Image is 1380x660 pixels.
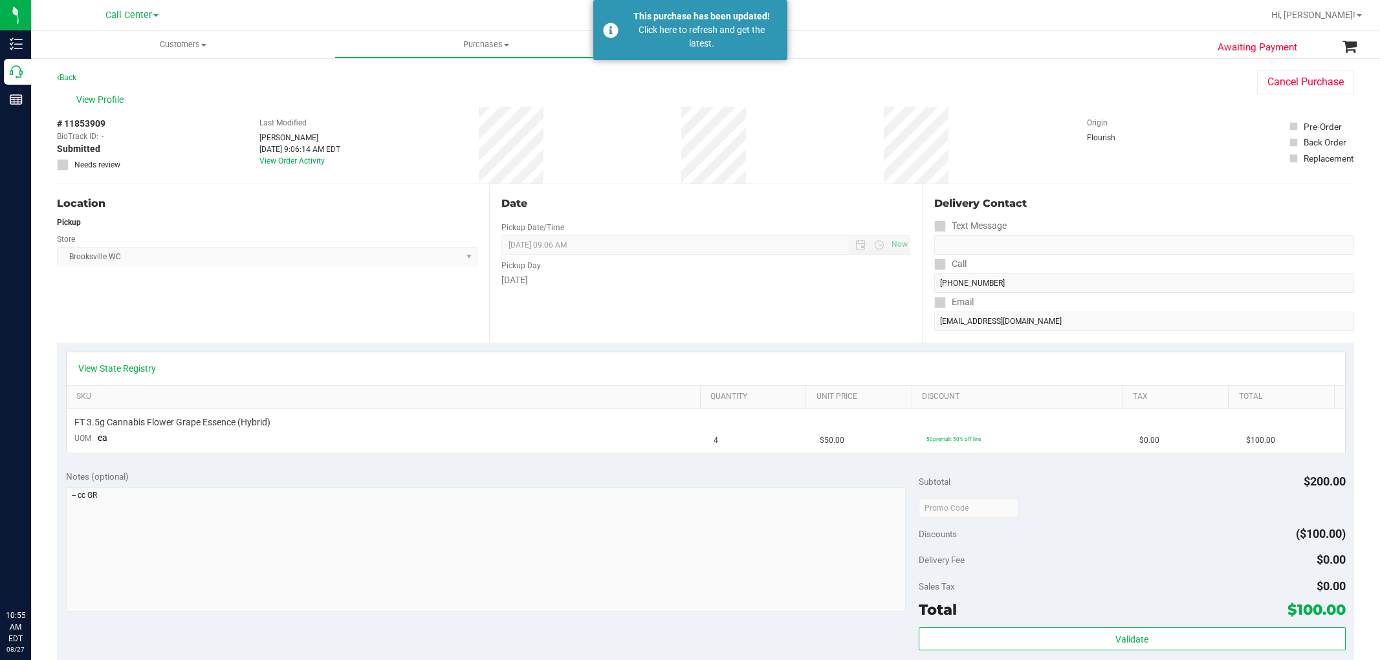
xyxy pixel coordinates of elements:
span: Notes (optional) [66,471,129,482]
div: [DATE] [501,273,910,287]
div: [DATE] 9:06:14 AM EDT [259,144,340,155]
div: Pre-Order [1304,120,1342,133]
div: Click here to refresh and get the latest. [626,23,778,50]
label: Store [57,233,75,245]
span: 50premall: 50% off line [926,436,981,442]
a: Total [1239,392,1330,402]
a: SKU [76,392,695,402]
label: Pickup Date/Time [501,222,564,233]
a: Quantity [710,392,801,402]
input: Format: (999) 999-9999 [934,235,1354,255]
div: Date [501,196,910,211]
a: Unit Price [816,392,907,402]
label: Last Modified [259,117,307,129]
span: UOM [74,434,91,443]
span: $0.00 [1317,553,1346,566]
label: Call [934,255,967,273]
label: Origin [1087,117,1108,129]
span: Validate [1115,634,1148,644]
span: Purchases [335,39,637,50]
div: Delivery Contact [934,196,1354,211]
a: Purchases [334,31,638,58]
span: # 11853909 [57,117,105,131]
div: [PERSON_NAME] [259,132,340,144]
a: View Order Activity [259,156,325,165]
a: Tax [1133,392,1223,402]
div: Location [57,196,477,211]
span: Needs review [74,159,120,171]
span: Submitted [57,142,100,156]
span: - [102,131,104,142]
span: Sales Tax [919,581,955,591]
span: $0.00 [1317,579,1346,593]
label: Pickup Day [501,260,541,271]
span: $100.00 [1246,434,1275,447]
div: Replacement [1304,152,1353,165]
span: ($100.00) [1296,527,1346,540]
span: Awaiting Payment [1218,40,1297,55]
span: View Profile [76,93,128,107]
p: 10:55 AM EDT [6,610,25,644]
span: $50.00 [820,434,844,447]
span: $100.00 [1287,601,1346,619]
strong: Pickup [57,218,81,227]
a: View State Registry [78,362,156,375]
span: Call Center [105,10,152,21]
span: Discounts [919,522,957,546]
span: BioTrack ID: [57,131,98,142]
span: Customers [31,39,334,50]
a: Back [57,73,76,82]
span: Total [919,601,957,619]
iframe: Resource center unread badge [38,555,54,570]
div: This purchase has been updated! [626,10,778,23]
span: 4 [714,434,718,447]
label: Text Message [934,217,1007,235]
button: Cancel Purchase [1257,70,1354,94]
p: 08/27 [6,644,25,654]
a: Discount [922,392,1118,402]
div: Back Order [1304,136,1346,149]
span: $0.00 [1139,434,1159,447]
input: Promo Code [919,498,1019,518]
span: FT 3.5g Cannabis Flower Grape Essence (Hybrid) [74,416,270,429]
inline-svg: Inventory [10,37,23,50]
label: Email [934,293,974,312]
span: $200.00 [1304,474,1346,488]
span: ea [98,432,107,443]
span: Subtotal [919,476,950,487]
a: Customers [31,31,334,58]
input: Format: (999) 999-9999 [934,273,1354,293]
iframe: Resource center [13,557,52,595]
inline-svg: Reports [10,93,23,106]
button: Validate [919,627,1345,650]
span: Delivery Fee [919,555,965,565]
inline-svg: Call Center [10,65,23,78]
div: Flourish [1087,132,1152,144]
span: Hi, [PERSON_NAME]! [1271,10,1355,20]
